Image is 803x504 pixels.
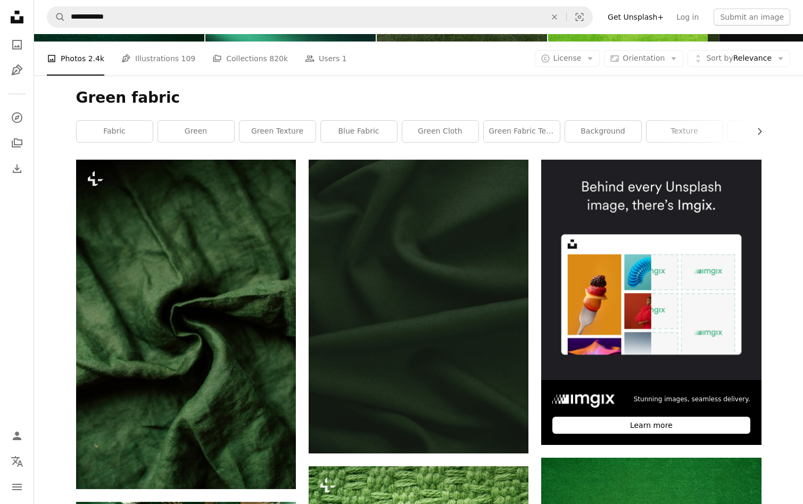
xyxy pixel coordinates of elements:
span: 1 [342,53,347,64]
button: Search Unsplash [47,7,65,27]
a: Stunning images, seamless delivery.Learn more [541,160,761,445]
button: Clear [543,7,566,27]
a: green texture [239,121,316,142]
a: a close up of a green cloth [76,319,296,329]
span: Relevance [706,53,772,64]
span: 820k [269,53,288,64]
img: file-1738247646160-a36177d129d8image [541,160,761,379]
button: Language [6,451,28,472]
button: Sort byRelevance [688,50,790,67]
a: Download History [6,158,28,179]
a: Photos [6,34,28,55]
a: fabric [77,121,153,142]
a: texture [647,121,723,142]
span: Stunning images, seamless delivery. [634,395,750,404]
a: Log in / Sign up [6,425,28,447]
a: background [565,121,641,142]
a: green fabric texture [484,121,560,142]
a: Illustrations 109 [121,42,195,76]
button: Visual search [567,7,592,27]
a: Home — Unsplash [6,6,28,30]
button: Orientation [604,50,683,67]
h1: Green fabric [76,88,761,108]
a: Users 1 [305,42,347,76]
button: License [535,50,600,67]
button: Submit an image [714,9,790,26]
a: blue fabric [321,121,397,142]
a: Illustrations [6,60,28,81]
a: Collections [6,133,28,154]
a: Log in [670,9,705,26]
a: Explore [6,107,28,128]
button: Menu [6,476,28,498]
div: Learn more [552,417,750,434]
a: Get Unsplash+ [601,9,670,26]
a: Collections 820k [212,42,288,76]
img: file-1738246957937-1ee55d8b7970 [552,391,614,408]
a: green [158,121,234,142]
span: Orientation [623,54,665,62]
span: Sort by [706,54,733,62]
span: License [553,54,582,62]
img: a close up of a dark green fabric [309,160,528,453]
button: scroll list to the right [750,121,761,142]
img: a close up of a green cloth [76,160,296,489]
a: a close up of a dark green fabric [309,301,528,311]
a: green cloth [402,121,478,142]
span: 109 [181,53,196,64]
form: Find visuals sitewide [47,6,593,28]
